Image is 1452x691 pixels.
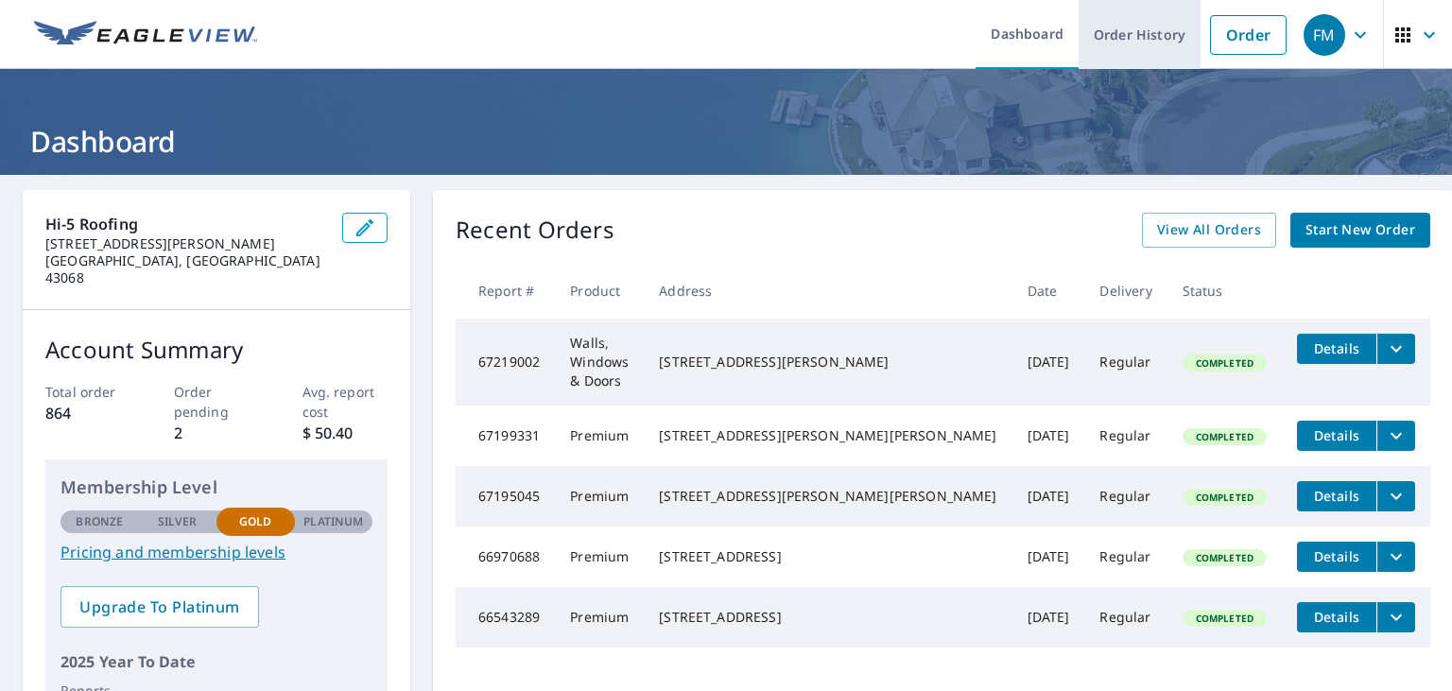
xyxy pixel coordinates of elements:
[1084,263,1167,319] th: Delivery
[456,319,555,406] td: 67219002
[1308,339,1365,357] span: Details
[456,213,614,248] p: Recent Orders
[174,422,260,444] p: 2
[555,319,644,406] td: Walls, Windows & Doors
[239,513,271,530] p: Gold
[1184,356,1265,370] span: Completed
[45,333,388,367] p: Account Summary
[659,487,996,506] div: [STREET_ADDRESS][PERSON_NAME][PERSON_NAME]
[1157,218,1261,242] span: View All Orders
[1376,602,1415,632] button: filesDropdownBtn-66543289
[1142,213,1276,248] a: View All Orders
[60,541,372,563] a: Pricing and membership levels
[456,466,555,527] td: 67195045
[45,252,327,286] p: [GEOGRAPHIC_DATA], [GEOGRAPHIC_DATA] 43068
[76,596,244,617] span: Upgrade To Platinum
[1308,608,1365,626] span: Details
[456,587,555,648] td: 66543289
[1012,527,1085,587] td: [DATE]
[1084,527,1167,587] td: Regular
[1304,14,1345,56] div: FM
[45,402,131,424] p: 864
[1012,466,1085,527] td: [DATE]
[1012,406,1085,466] td: [DATE]
[659,547,996,566] div: [STREET_ADDRESS]
[1084,466,1167,527] td: Regular
[1297,334,1376,364] button: detailsBtn-67219002
[60,475,372,500] p: Membership Level
[1184,551,1265,564] span: Completed
[1376,481,1415,511] button: filesDropdownBtn-67195045
[1184,430,1265,443] span: Completed
[555,263,644,319] th: Product
[1084,406,1167,466] td: Regular
[1084,319,1167,406] td: Regular
[1376,542,1415,572] button: filesDropdownBtn-66970688
[1308,426,1365,444] span: Details
[555,466,644,527] td: Premium
[1084,587,1167,648] td: Regular
[1308,487,1365,505] span: Details
[659,608,996,627] div: [STREET_ADDRESS]
[1297,542,1376,572] button: detailsBtn-66970688
[1290,213,1430,248] a: Start New Order
[45,235,327,252] p: [STREET_ADDRESS][PERSON_NAME]
[302,422,389,444] p: $ 50.40
[1376,334,1415,364] button: filesDropdownBtn-67219002
[1297,421,1376,451] button: detailsBtn-67199331
[1184,612,1265,625] span: Completed
[555,406,644,466] td: Premium
[555,587,644,648] td: Premium
[45,213,327,235] p: Hi-5 Roofing
[1184,491,1265,504] span: Completed
[60,650,372,673] p: 2025 Year To Date
[45,382,131,402] p: Total order
[174,382,260,422] p: Order pending
[23,122,1429,161] h1: Dashboard
[659,353,996,371] div: [STREET_ADDRESS][PERSON_NAME]
[158,513,198,530] p: Silver
[1297,481,1376,511] button: detailsBtn-67195045
[456,527,555,587] td: 66970688
[1376,421,1415,451] button: filesDropdownBtn-67199331
[1012,319,1085,406] td: [DATE]
[1012,587,1085,648] td: [DATE]
[34,21,257,49] img: EV Logo
[303,513,363,530] p: Platinum
[1210,15,1287,55] a: Order
[456,406,555,466] td: 67199331
[456,263,555,319] th: Report #
[60,586,259,628] a: Upgrade To Platinum
[644,263,1011,319] th: Address
[302,382,389,422] p: Avg. report cost
[659,426,996,445] div: [STREET_ADDRESS][PERSON_NAME][PERSON_NAME]
[1308,547,1365,565] span: Details
[76,513,123,530] p: Bronze
[1297,602,1376,632] button: detailsBtn-66543289
[1167,263,1282,319] th: Status
[1305,218,1415,242] span: Start New Order
[555,527,644,587] td: Premium
[1012,263,1085,319] th: Date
